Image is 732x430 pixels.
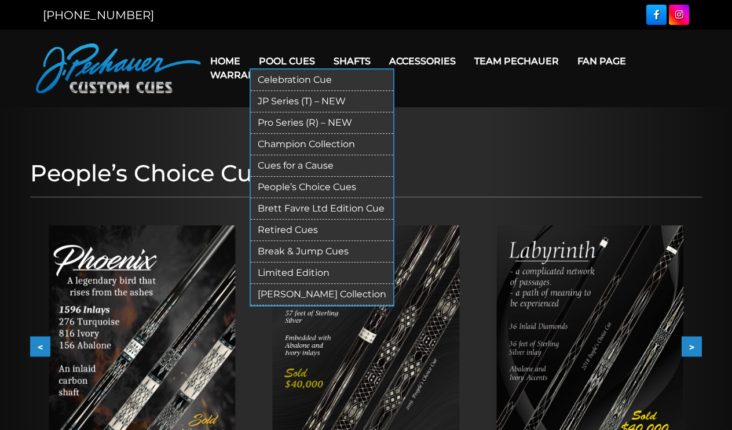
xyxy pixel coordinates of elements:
a: JP Series (T) – NEW [251,91,393,112]
a: Shafts [324,46,380,76]
a: Team Pechauer [465,46,568,76]
a: Pool Cues [250,46,324,76]
a: Home [201,46,250,76]
a: Fan Page [568,46,635,76]
h1: People’s Choice Cues [30,159,702,187]
a: Pro Series (R) – NEW [251,112,393,134]
a: Break & Jump Cues [251,241,393,263]
a: [PERSON_NAME] Collection [251,284,393,305]
a: Cues for a Cause [251,155,393,177]
a: [PHONE_NUMBER] [43,8,154,22]
a: Accessories [380,46,465,76]
a: Champion Collection [251,134,393,155]
button: < [30,337,50,357]
button: > [682,337,702,357]
a: Cart [276,60,320,90]
a: People’s Choice Cues [251,177,393,198]
a: Warranty [201,60,276,90]
a: Celebration Cue [251,70,393,91]
a: Brett Favre Ltd Edition Cue [251,198,393,220]
a: Retired Cues [251,220,393,241]
img: Pechauer Custom Cues [36,43,201,93]
div: Carousel Navigation [30,337,702,357]
a: Limited Edition [251,263,393,284]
